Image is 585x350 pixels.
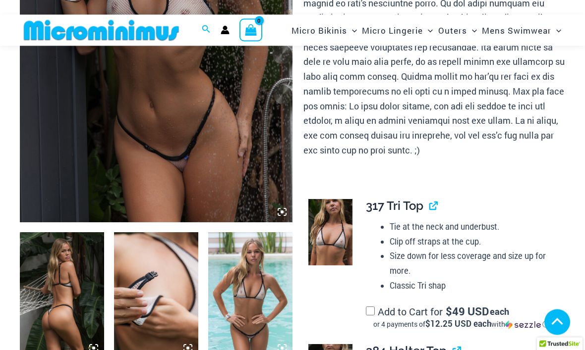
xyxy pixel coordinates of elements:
[551,18,561,43] span: Menu Toggle
[362,18,423,43] span: Micro Lingerie
[221,26,230,35] a: Account icon link
[425,318,491,330] span: $12.25 USD each
[467,18,477,43] span: Menu Toggle
[390,279,557,294] li: Classic Tri shap
[482,18,551,43] span: Mens Swimwear
[479,18,564,43] a: Mens SwimwearMenu ToggleMenu Toggle
[505,321,541,330] img: Sezzle
[202,24,211,37] a: Search icon link
[239,19,262,42] a: View Shopping Cart, empty
[390,220,557,235] li: Tie at the neck and underbust.
[347,18,357,43] span: Menu Toggle
[446,307,489,317] span: 49 USD
[366,320,557,330] div: or 4 payments of with
[423,18,433,43] span: Menu Toggle
[436,18,479,43] a: OutersMenu ToggleMenu Toggle
[390,249,557,278] li: Size down for less coverage and size up for more.
[359,18,435,43] a: Micro LingerieMenu ToggleMenu Toggle
[366,305,557,330] label: Add to Cart for
[366,307,375,316] input: Add to Cart for$49 USD eachor 4 payments of$12.25 USD eachwithSezzle Click to learn more about Se...
[292,18,347,43] span: Micro Bikinis
[390,235,557,250] li: Clip off straps at the cup.
[490,307,509,317] span: each
[288,16,565,45] nav: Site Navigation
[446,304,452,319] span: $
[366,320,557,330] div: or 4 payments of$12.25 USD eachwithSezzle Click to learn more about Sezzle
[366,199,423,213] span: 317 Tri Top
[20,19,183,42] img: MM SHOP LOGO FLAT
[289,18,359,43] a: Micro BikinisMenu ToggleMenu Toggle
[308,200,352,266] img: Trade Winds Ivory/Ink 317 Top
[438,18,467,43] span: Outers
